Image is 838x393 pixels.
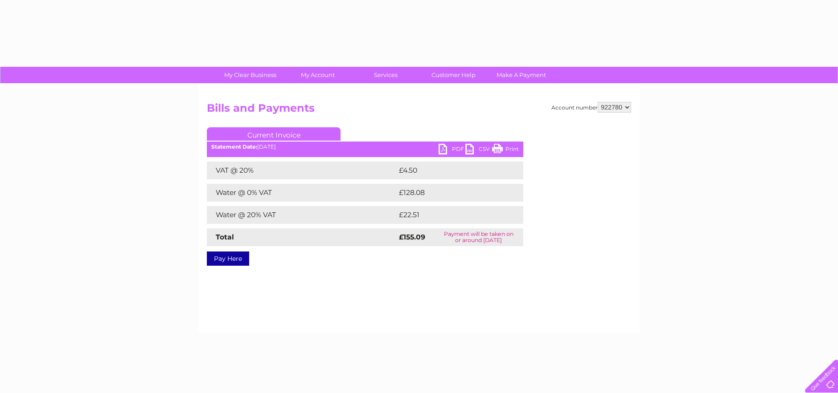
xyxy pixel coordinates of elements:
td: Water @ 20% VAT [207,206,397,224]
a: Print [492,144,519,157]
div: [DATE] [207,144,523,150]
h2: Bills and Payments [207,102,631,119]
td: £128.08 [397,184,507,202]
b: Statement Date: [211,143,257,150]
td: £4.50 [397,162,502,179]
a: CSV [465,144,492,157]
div: Account number [551,102,631,113]
a: PDF [439,144,465,157]
strong: £155.09 [399,233,425,241]
a: My Clear Business [214,67,287,83]
a: Current Invoice [207,127,341,141]
a: My Account [281,67,355,83]
td: £22.51 [397,206,504,224]
a: Services [349,67,423,83]
strong: Total [216,233,234,241]
td: Water @ 0% VAT [207,184,397,202]
td: VAT @ 20% [207,162,397,179]
a: Pay Here [207,251,249,266]
a: Customer Help [417,67,490,83]
a: Make A Payment [485,67,558,83]
td: Payment will be taken on or around [DATE] [434,228,523,246]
